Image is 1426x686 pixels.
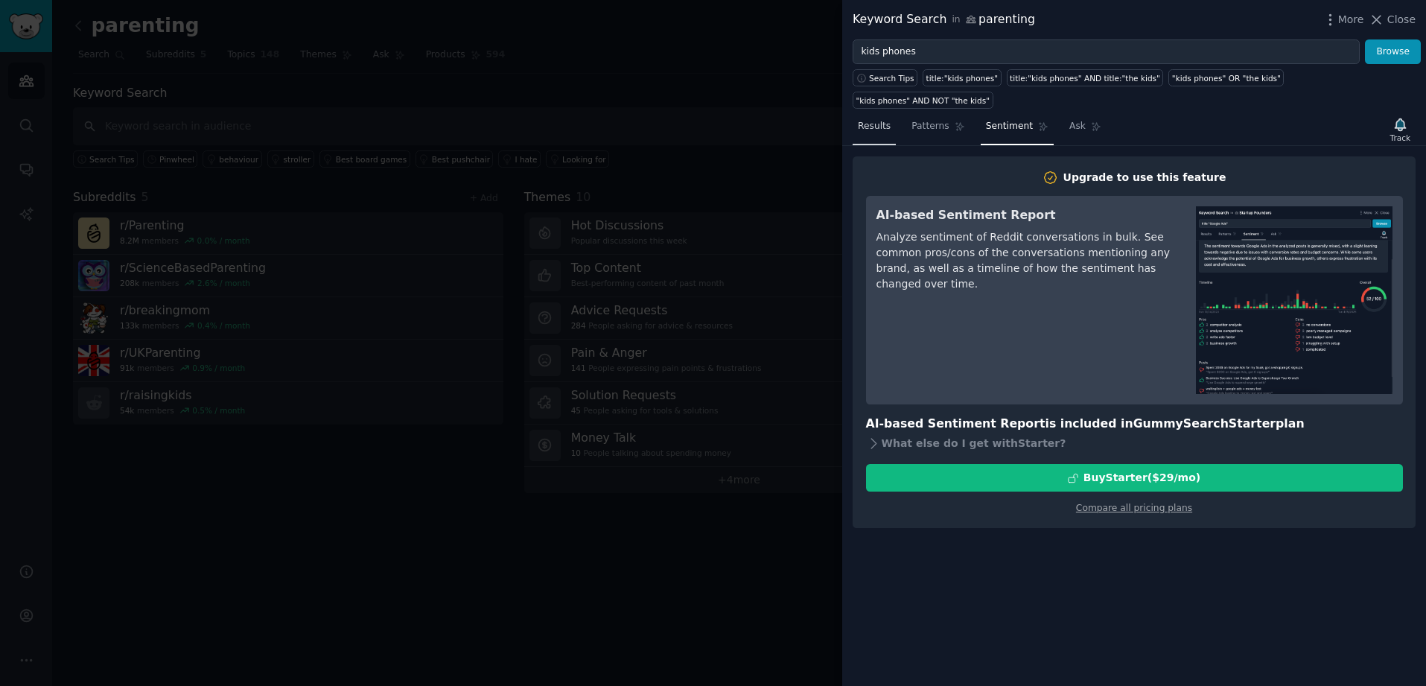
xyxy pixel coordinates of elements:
[858,120,891,133] span: Results
[1133,416,1276,431] span: GummySearch Starter
[1387,12,1416,28] span: Close
[1007,69,1164,86] a: title:"kids phones" AND title:"the kids"
[926,73,999,83] div: title:"kids phones"
[866,433,1403,454] div: What else do I get with Starter ?
[1064,115,1107,145] a: Ask
[1385,114,1416,145] button: Track
[952,13,960,27] span: in
[853,39,1360,65] input: Try a keyword related to your business
[1390,133,1410,143] div: Track
[1168,69,1284,86] a: "kids phones" OR "the kids"
[853,69,917,86] button: Search Tips
[1069,120,1086,133] span: Ask
[1196,206,1392,394] img: AI-based Sentiment Report
[986,120,1033,133] span: Sentiment
[856,95,990,106] div: "kids phones" AND NOT "the kids"
[876,229,1175,292] div: Analyze sentiment of Reddit conversations in bulk. See common pros/cons of the conversations ment...
[876,206,1175,225] h3: AI-based Sentiment Report
[866,464,1403,492] button: BuyStarter($29/mo)
[866,415,1403,433] h3: AI-based Sentiment Report is included in plan
[1010,73,1160,83] div: title:"kids phones" AND title:"the kids"
[1338,12,1364,28] span: More
[1083,470,1200,486] div: Buy Starter ($ 29 /mo )
[981,115,1054,145] a: Sentiment
[1369,12,1416,28] button: Close
[911,120,949,133] span: Patterns
[853,92,993,109] a: "kids phones" AND NOT "the kids"
[1063,170,1226,185] div: Upgrade to use this feature
[869,73,914,83] span: Search Tips
[906,115,970,145] a: Patterns
[1322,12,1364,28] button: More
[1172,73,1281,83] div: "kids phones" OR "the kids"
[853,10,1035,29] div: Keyword Search parenting
[1365,39,1421,65] button: Browse
[923,69,1002,86] a: title:"kids phones"
[1076,503,1192,513] a: Compare all pricing plans
[853,115,896,145] a: Results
